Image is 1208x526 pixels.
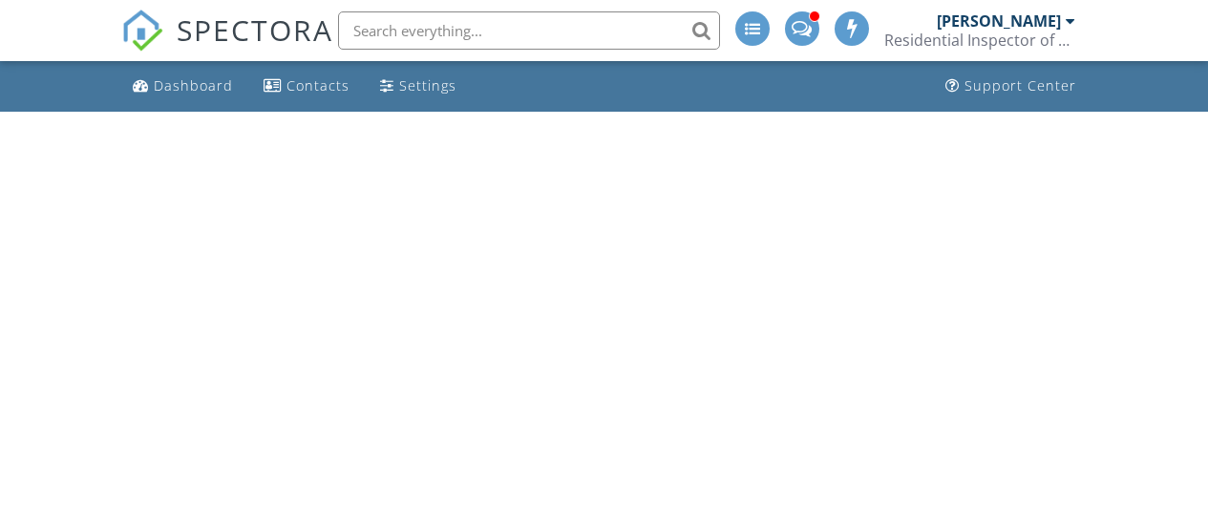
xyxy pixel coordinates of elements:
[177,10,333,50] span: SPECTORA
[256,69,357,104] a: Contacts
[338,11,720,50] input: Search everything...
[286,76,350,95] div: Contacts
[964,76,1076,95] div: Support Center
[121,26,333,66] a: SPECTORA
[121,10,163,52] img: The Best Home Inspection Software - Spectora
[884,31,1075,50] div: Residential Inspector of America
[937,11,1061,31] div: [PERSON_NAME]
[154,76,233,95] div: Dashboard
[372,69,464,104] a: Settings
[938,69,1084,104] a: Support Center
[125,69,241,104] a: Dashboard
[399,76,456,95] div: Settings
